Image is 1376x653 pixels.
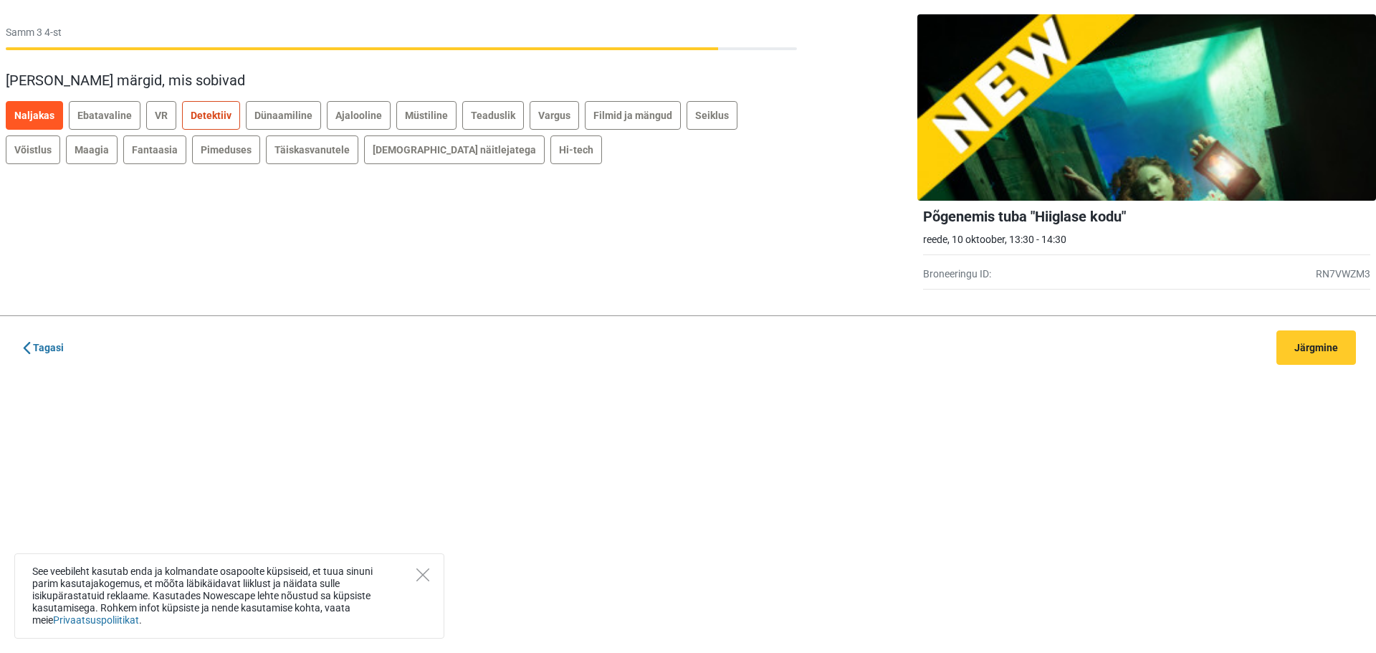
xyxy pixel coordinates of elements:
span: Vargus [538,110,570,121]
span: Naljakas [14,110,54,121]
span: Võistlus [14,144,52,156]
span: Hi-tech [559,144,593,156]
span: Dünaamiline [254,110,312,121]
span: [DEMOGRAPHIC_DATA] näitlejatega [373,144,536,156]
span: Seiklus [695,110,729,121]
span: Detektiiv [191,110,231,121]
span: Maagia [75,144,109,156]
span: Filmid ja mängud [593,110,672,121]
p: Samm 3 4-st [6,25,797,40]
button: Järgmine [1276,330,1356,365]
div: Broneeringu ID: [917,267,1147,282]
div: RN7VWZM3 [1147,267,1376,282]
button: Close [416,568,429,581]
span: Pimeduses [201,144,252,156]
span: [PERSON_NAME] märgid, mis sobivad [6,72,245,89]
span: Fantaasia [132,144,178,156]
a: Tagasi [20,330,82,365]
span: Müstiline [405,110,448,121]
a: Privaatsuspoliitikat [53,614,139,626]
span: Täiskasvanutele [274,144,350,156]
div: reede, 10 oktoober, 13:30 - 14:30 [917,232,1376,247]
span: Ebatavaline [77,110,132,121]
div: See veebileht kasutab enda ja kolmandate osapoolte küpsiseid, et tuua sinuni parim kasutajakogemu... [14,553,444,639]
h2: Põgenemis tuba "Hiiglase kodu" [923,208,1370,225]
span: Ajalooline [335,110,382,121]
span: VR [155,110,168,121]
span: Teaduslik [471,110,515,121]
